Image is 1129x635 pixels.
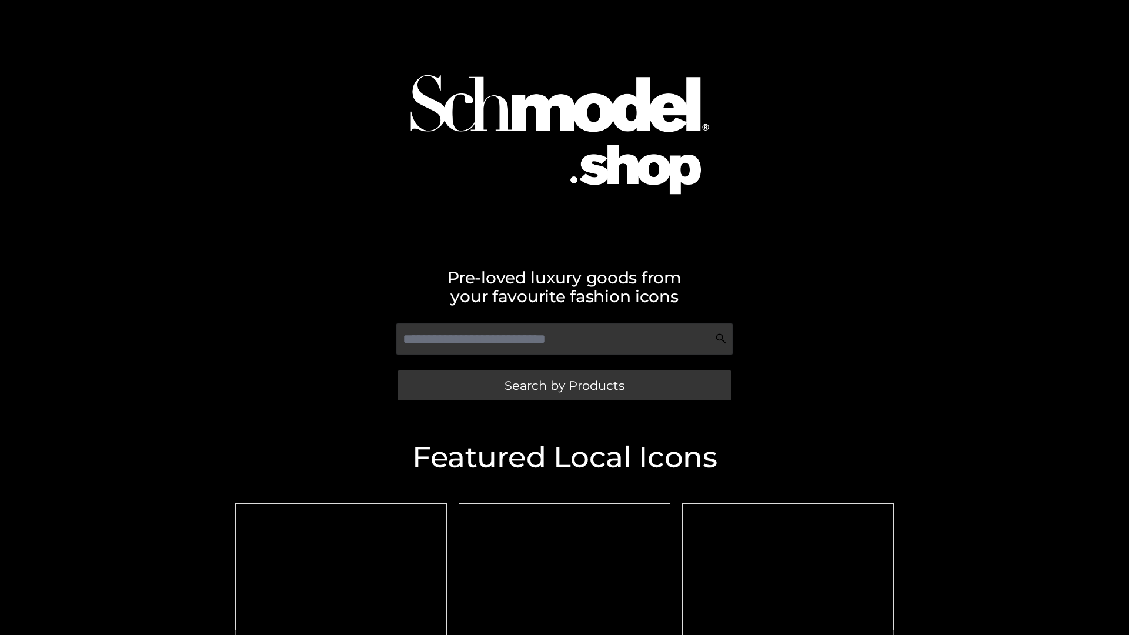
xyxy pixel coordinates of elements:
a: Search by Products [398,370,731,400]
h2: Featured Local Icons​ [229,443,900,472]
span: Search by Products [505,379,624,392]
h2: Pre-loved luxury goods from your favourite fashion icons [229,268,900,306]
img: Search Icon [715,333,727,345]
